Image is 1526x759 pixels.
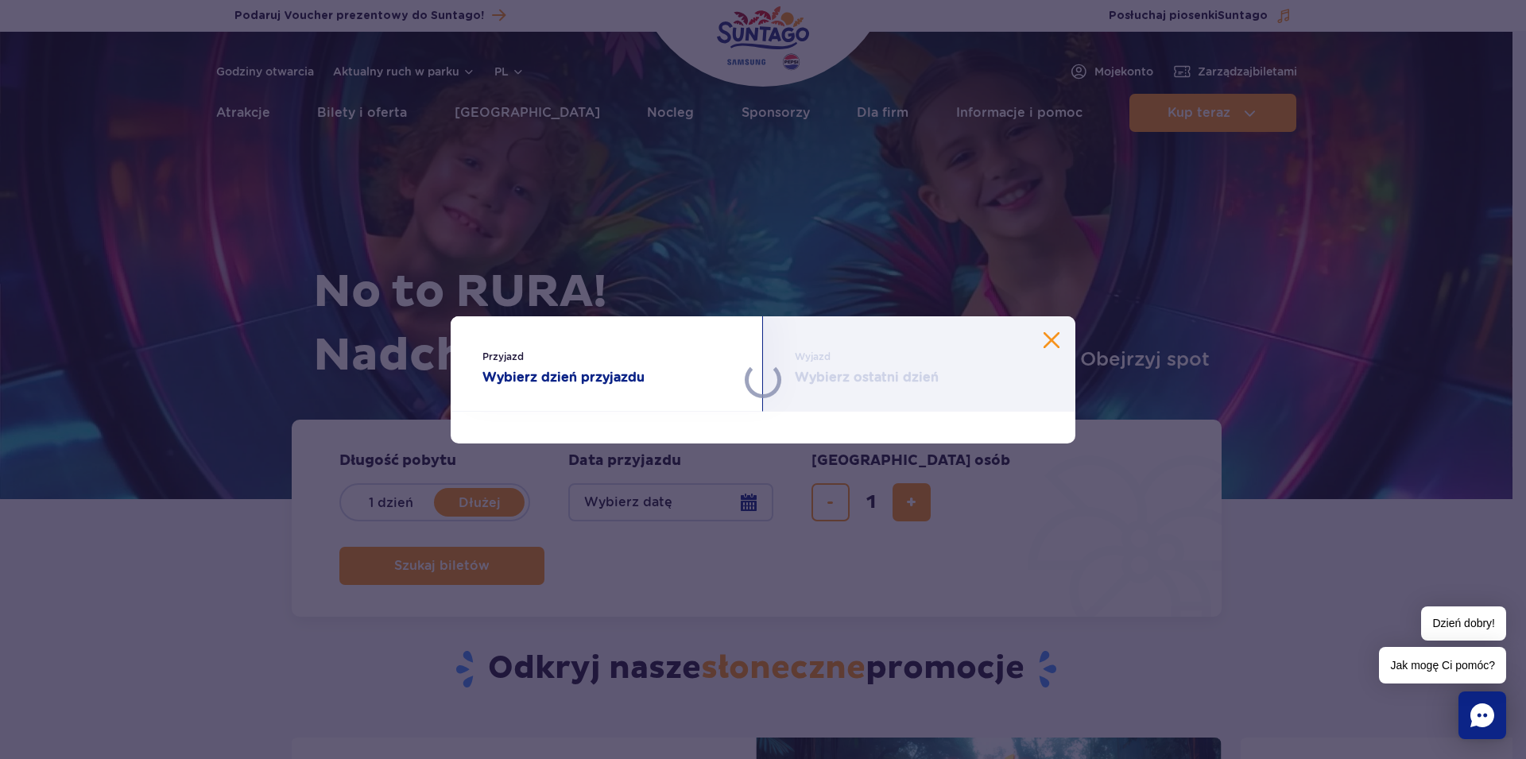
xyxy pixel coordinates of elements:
span: Dzień dobry! [1421,606,1506,641]
div: Chat [1458,691,1506,739]
strong: Wybierz ostatni dzień [795,368,1044,387]
span: Jak mogę Ci pomóc? [1379,647,1506,683]
span: Przyjazd [482,349,730,365]
strong: Wybierz dzień przyjazdu [482,368,730,387]
button: Zamknij kalendarz [1044,332,1059,348]
span: Wyjazd [795,349,1044,365]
